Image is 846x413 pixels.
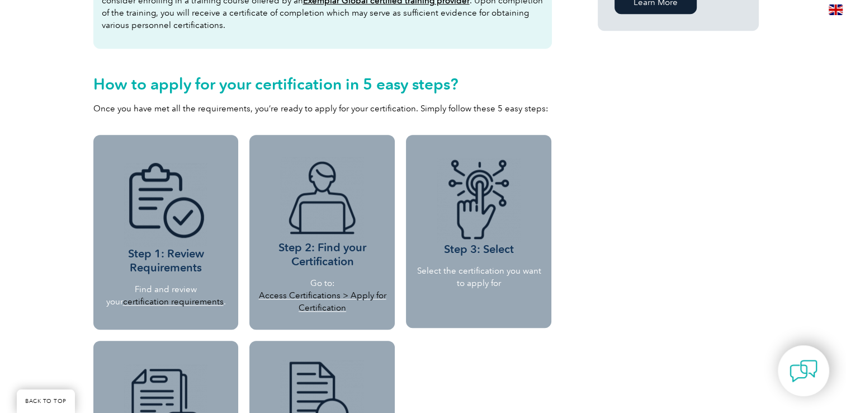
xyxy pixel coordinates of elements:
p: Once you have met all the requirements, you’re ready to apply for your certification. Simply foll... [93,102,552,115]
a: BACK TO TOP [17,389,75,413]
h3: Step 1: Review Requirements [106,163,226,275]
p: Find and review your . [106,283,226,308]
h3: Step 2: Find your Certification [256,157,388,269]
img: contact-chat.png [790,357,817,385]
p: Select the certification you want to apply for [414,265,543,289]
a: certification requirements [123,297,224,307]
h3: Step 3: Select [414,158,543,256]
img: en [829,4,843,15]
a: Access Certifications > Apply for Certification [258,290,386,313]
h2: How to apply for your certification in 5 easy steps? [93,75,552,93]
p: Go to: [256,277,388,314]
